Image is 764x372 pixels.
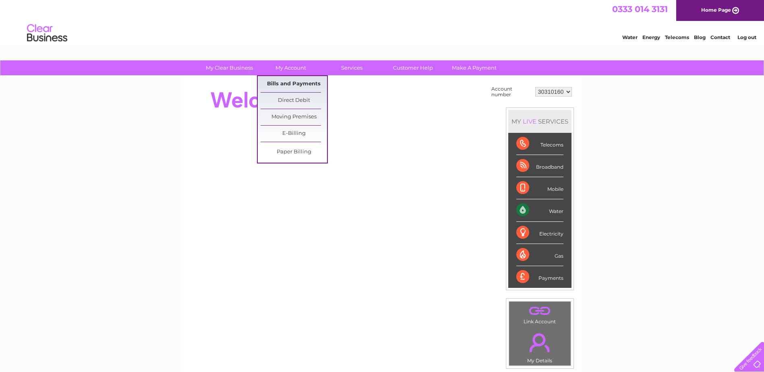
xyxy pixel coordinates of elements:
[489,84,533,99] td: Account number
[27,21,68,45] img: logo.png
[710,34,730,40] a: Contact
[380,60,446,75] a: Customer Help
[509,301,571,327] td: Link Account
[196,60,263,75] a: My Clear Business
[516,199,563,221] div: Water
[516,266,563,288] div: Payments
[516,177,563,199] div: Mobile
[622,34,638,40] a: Water
[612,4,668,14] a: 0333 014 3131
[261,126,327,142] a: E-Billing
[516,155,563,177] div: Broadband
[737,34,756,40] a: Log out
[516,133,563,155] div: Telecoms
[319,60,385,75] a: Services
[516,222,563,244] div: Electricity
[257,60,324,75] a: My Account
[261,76,327,92] a: Bills and Payments
[509,327,571,366] td: My Details
[508,110,571,133] div: MY SERVICES
[694,34,706,40] a: Blog
[511,304,569,318] a: .
[261,93,327,109] a: Direct Debit
[511,329,569,357] a: .
[516,244,563,266] div: Gas
[261,144,327,160] a: Paper Billing
[521,118,538,125] div: LIVE
[642,34,660,40] a: Energy
[665,34,689,40] a: Telecoms
[192,4,573,39] div: Clear Business is a trading name of Verastar Limited (registered in [GEOGRAPHIC_DATA] No. 3667643...
[261,109,327,125] a: Moving Premises
[441,60,507,75] a: Make A Payment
